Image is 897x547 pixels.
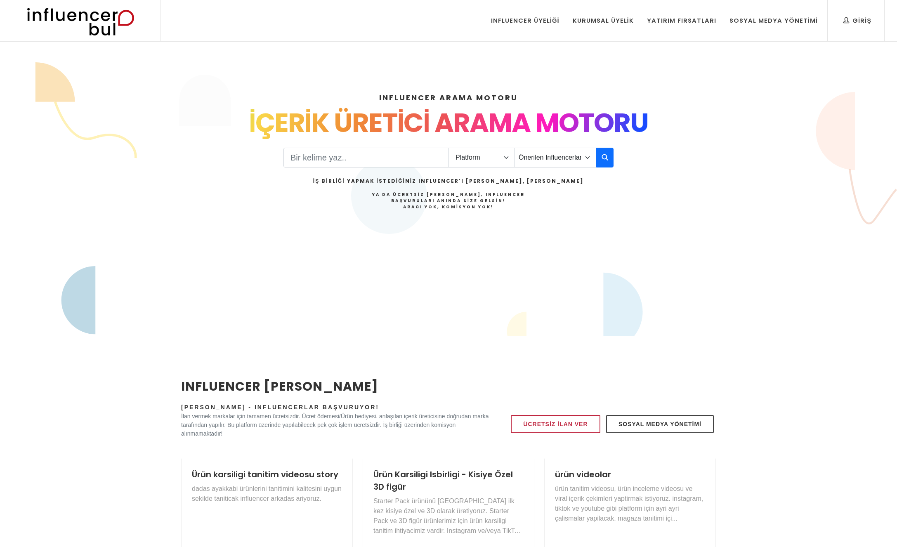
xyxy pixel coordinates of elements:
[192,484,342,504] p: dadas ayakkabi ürünlerini tanitimini kalitesini uygun sekilde taniticak influencer arkadas ariyoruz.
[843,16,871,25] div: Giriş
[618,419,701,429] span: Sosyal Medya Yönetimi
[181,92,716,103] h4: INFLUENCER ARAMA MOTORU
[511,415,600,433] a: Ücretsiz İlan Ver
[555,469,611,480] a: ürün videolar
[647,16,716,25] div: Yatırım Fırsatları
[313,177,584,185] h2: İş Birliği Yapmak İstediğiniz Influencer’ı [PERSON_NAME], [PERSON_NAME]
[491,16,559,25] div: Influencer Üyeliği
[313,191,584,210] h4: Ya da Ücretsiz [PERSON_NAME], Influencer Başvuruları Anında Size Gelsin!
[573,16,634,25] div: Kurumsal Üyelik
[555,484,705,523] p: ürün tanitim videosu, ürün inceleme videosu ve viral içerik çekimleri yaptirmak istiyoruz. instag...
[606,415,714,433] a: Sosyal Medya Yönetimi
[181,377,489,396] h2: INFLUENCER [PERSON_NAME]
[403,204,494,210] strong: Aracı Yok, Komisyon Yok!
[729,16,818,25] div: Sosyal Medya Yönetimi
[181,103,716,143] div: İÇERİK ÜRETİCİ ARAMA MOTORU
[181,412,489,438] p: İlan vermek markalar için tamamen ücretsizdir. Ücret ödemesi/Ürün hediyesi, anlaşılan içerik üret...
[283,148,449,167] input: Search
[373,469,513,493] a: Ürün Karsiligi Isbirligi - Kisiye Özel 3D figür
[523,419,588,429] span: Ücretsiz İlan Ver
[192,469,338,480] a: Ürün karsiligi tanitim videosu story
[373,496,524,536] p: Starter Pack ürününü [GEOGRAPHIC_DATA] ilk kez kisiye özel ve 3D olarak üretiyoruz. Starter Pack ...
[181,404,379,410] span: [PERSON_NAME] - Influencerlar Başvuruyor!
